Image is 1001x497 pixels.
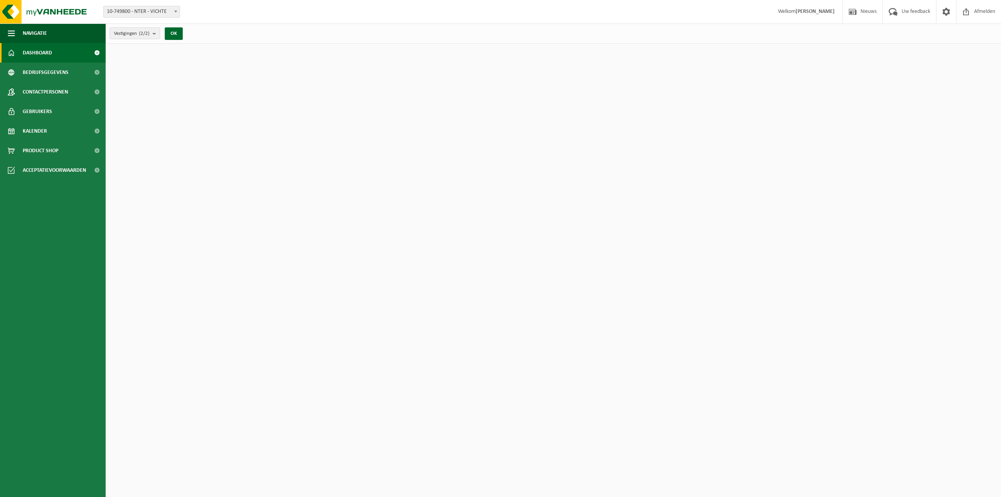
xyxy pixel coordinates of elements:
span: Navigatie [23,23,47,43]
button: OK [165,27,183,40]
strong: [PERSON_NAME] [796,9,835,14]
span: Kalender [23,121,47,141]
span: Contactpersonen [23,82,68,102]
count: (2/2) [139,31,149,36]
span: Vestigingen [114,28,149,40]
span: Dashboard [23,43,52,63]
span: 10-749800 - NTER - VICHTE [103,6,180,18]
span: Product Shop [23,141,58,160]
span: 10-749800 - NTER - VICHTE [104,6,180,17]
span: Gebruikers [23,102,52,121]
span: Acceptatievoorwaarden [23,160,86,180]
span: Bedrijfsgegevens [23,63,68,82]
button: Vestigingen(2/2) [110,27,160,39]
